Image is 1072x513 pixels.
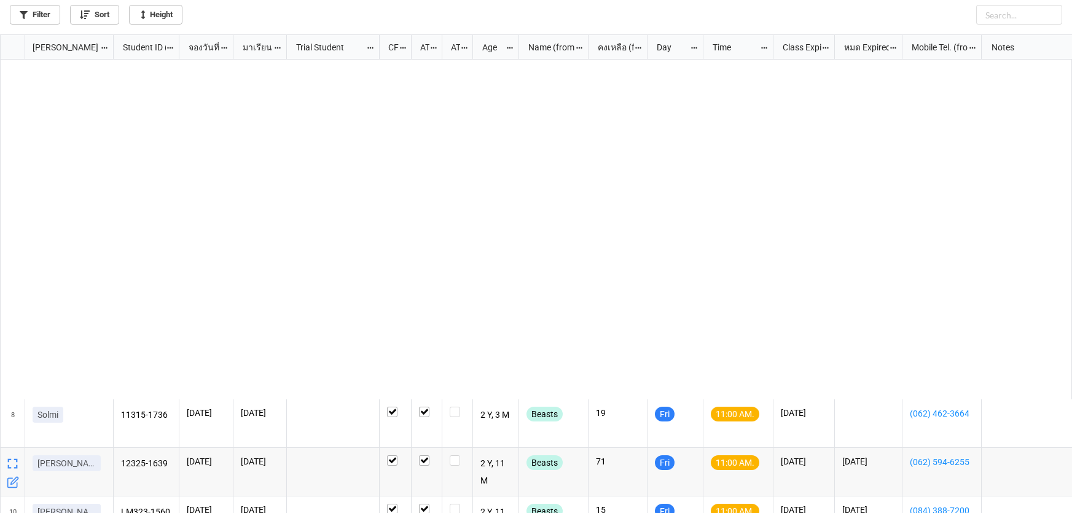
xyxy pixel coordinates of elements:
[521,41,575,54] div: Name (from Class)
[121,407,172,424] p: 11315-1736
[181,41,221,54] div: จองวันที่
[11,399,15,447] span: 8
[590,41,634,54] div: คงเหลือ (from Nick Name)
[241,407,279,419] p: [DATE]
[1,35,114,60] div: grid
[480,455,512,488] p: 2 Y, 11 M
[596,455,640,468] p: 71
[444,41,461,54] div: ATK
[655,455,675,470] div: Fri
[711,455,759,470] div: 11:00 AM.
[37,457,96,469] p: [PERSON_NAME]
[413,41,430,54] div: ATT
[187,455,225,468] p: [DATE]
[711,407,759,421] div: 11:00 AM.
[781,455,827,468] p: [DATE]
[37,409,58,421] p: Solmi
[187,407,225,419] p: [DATE]
[910,407,974,420] a: (062) 462-3664
[837,41,889,54] div: หมด Expired date (from [PERSON_NAME] Name)
[842,455,894,468] p: [DATE]
[976,5,1062,25] input: Search...
[475,41,506,54] div: Age
[121,455,172,472] p: 12325-1639
[70,5,119,25] a: Sort
[596,407,640,419] p: 19
[775,41,821,54] div: Class Expiration
[904,41,968,54] div: Mobile Tel. (from Nick Name)
[235,41,274,54] div: มาเรียน
[655,407,675,421] div: Fri
[480,407,512,424] p: 2 Y, 3 M
[526,407,563,421] div: Beasts
[649,41,690,54] div: Day
[241,455,279,468] p: [DATE]
[10,5,60,25] a: Filter
[781,407,827,419] p: [DATE]
[115,41,166,54] div: Student ID (from [PERSON_NAME] Name)
[25,41,100,54] div: [PERSON_NAME] Name
[129,5,182,25] a: Height
[289,41,366,54] div: Trial Student
[526,455,563,470] div: Beasts
[705,41,760,54] div: Time
[910,455,974,469] a: (062) 594-6255
[381,41,399,54] div: CF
